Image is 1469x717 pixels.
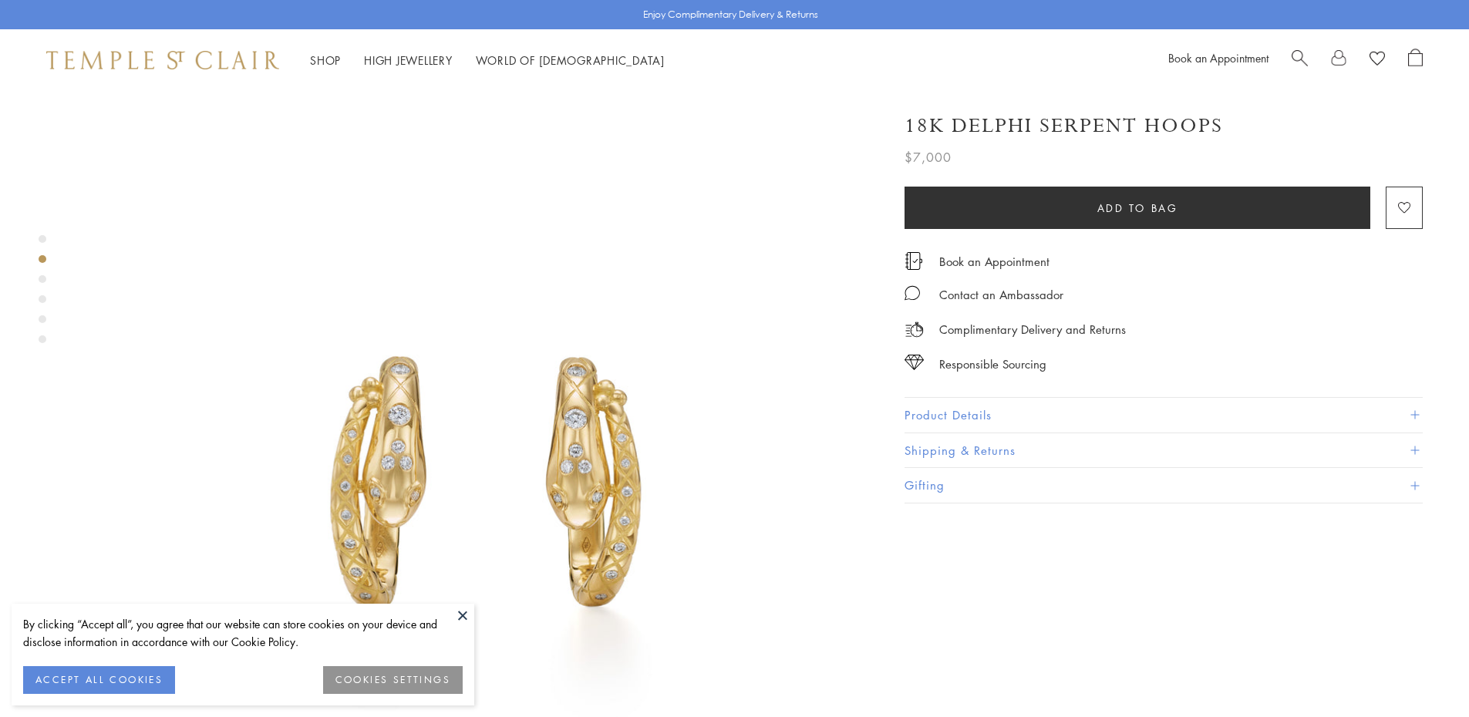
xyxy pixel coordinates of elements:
[643,7,818,22] p: Enjoy Complimentary Delivery & Returns
[1408,49,1423,72] a: Open Shopping Bag
[323,666,463,694] button: COOKIES SETTINGS
[905,320,924,339] img: icon_delivery.svg
[905,468,1423,503] button: Gifting
[39,231,46,355] div: Product gallery navigation
[310,51,665,70] nav: Main navigation
[939,320,1126,339] p: Complimentary Delivery and Returns
[1168,50,1269,66] a: Book an Appointment
[1370,49,1385,72] a: View Wishlist
[905,147,952,167] span: $7,000
[905,187,1370,229] button: Add to bag
[905,433,1423,468] button: Shipping & Returns
[1292,49,1308,72] a: Search
[476,52,665,68] a: World of [DEMOGRAPHIC_DATA]World of [DEMOGRAPHIC_DATA]
[905,398,1423,433] button: Product Details
[939,253,1050,270] a: Book an Appointment
[939,355,1046,374] div: Responsible Sourcing
[23,615,463,651] div: By clicking “Accept all”, you agree that our website can store cookies on your device and disclos...
[905,252,923,270] img: icon_appointment.svg
[905,285,920,301] img: MessageIcon-01_2.svg
[46,51,279,69] img: Temple St. Clair
[310,52,341,68] a: ShopShop
[23,666,175,694] button: ACCEPT ALL COOKIES
[905,355,924,370] img: icon_sourcing.svg
[1097,200,1178,217] span: Add to bag
[364,52,453,68] a: High JewelleryHigh Jewellery
[939,285,1063,305] div: Contact an Ambassador
[905,113,1223,140] h1: 18K Delphi Serpent Hoops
